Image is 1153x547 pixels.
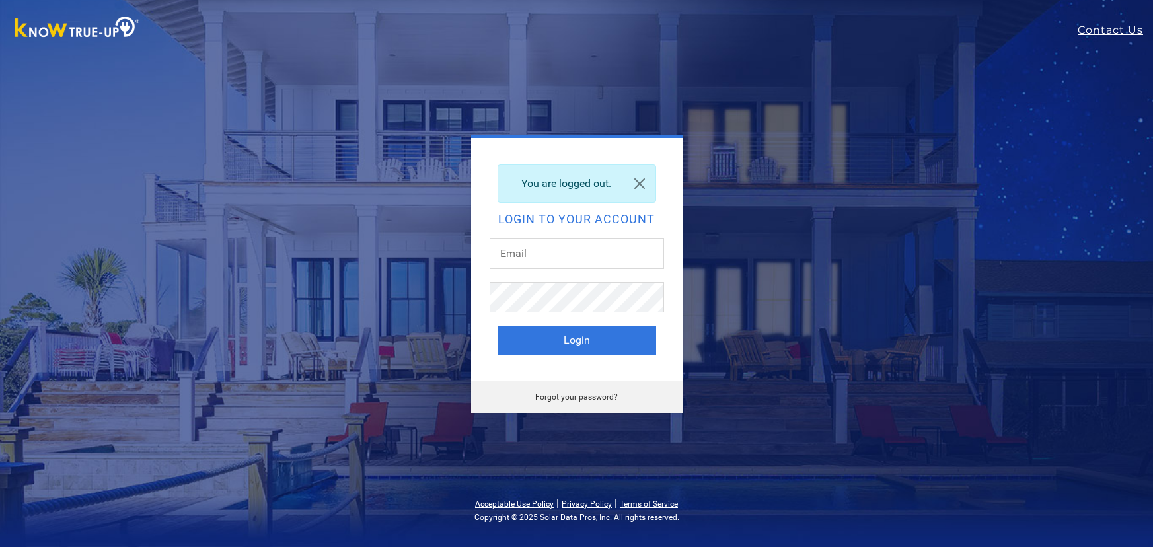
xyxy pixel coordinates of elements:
span: | [556,497,559,509]
h2: Login to your account [498,213,656,225]
a: Terms of Service [620,499,678,509]
a: Privacy Policy [562,499,612,509]
span: | [614,497,617,509]
div: You are logged out. [498,164,656,203]
a: Close [624,165,655,202]
a: Contact Us [1078,22,1153,38]
input: Email [490,238,664,269]
a: Acceptable Use Policy [475,499,554,509]
button: Login [498,326,656,355]
a: Forgot your password? [535,392,618,402]
img: Know True-Up [8,14,147,44]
